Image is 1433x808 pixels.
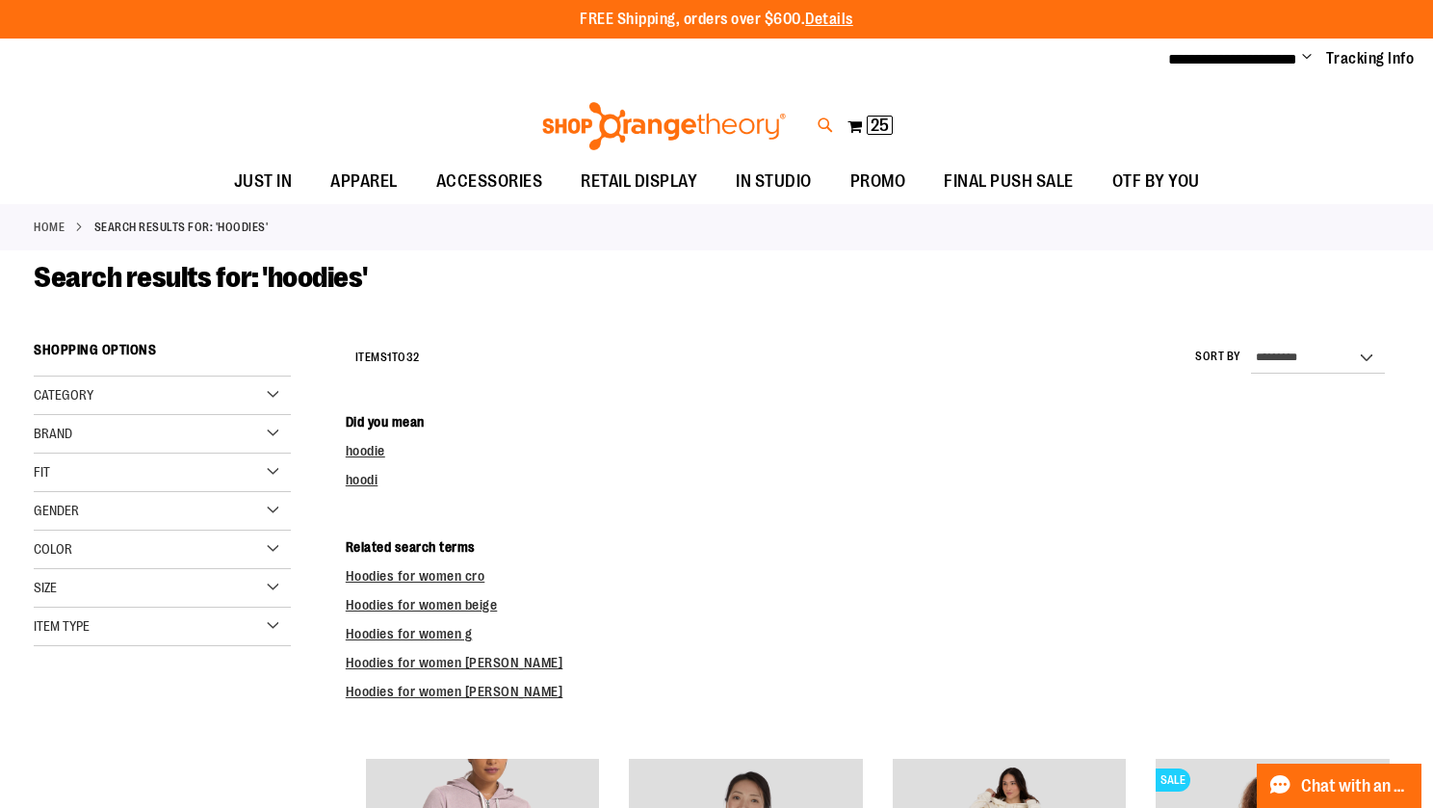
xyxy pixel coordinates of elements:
span: Size [34,580,57,595]
a: Hoodies for women cro [346,568,485,584]
button: Chat with an Expert [1257,764,1422,808]
a: JUST IN [215,160,312,204]
span: Search results for: 'hoodies' [34,261,368,294]
span: PROMO [850,160,906,203]
span: SALE [1156,769,1190,792]
label: Sort By [1195,349,1241,365]
span: 1 [387,351,392,364]
a: RETAIL DISPLAY [561,160,716,204]
a: Details [805,11,853,28]
span: RETAIL DISPLAY [581,160,697,203]
span: 32 [406,351,420,364]
a: Hoodies for women beige [346,597,498,613]
span: Color [34,541,72,557]
a: Tracking Info [1326,48,1415,69]
span: Brand [34,426,72,441]
a: OTF BY YOU [1093,160,1219,204]
a: Home [34,219,65,236]
span: 25 [871,116,889,135]
dt: Related search terms [346,537,1399,557]
button: Account menu [1302,49,1312,68]
a: ACCESSORIES [417,160,562,204]
a: Hoodies for women g [346,626,473,641]
span: JUST IN [234,160,293,203]
p: FREE Shipping, orders over $600. [580,9,853,31]
strong: Search results for: 'hoodies' [94,219,269,236]
a: IN STUDIO [716,160,831,204]
dt: Did you mean [346,412,1399,431]
span: OTF BY YOU [1112,160,1200,203]
a: Hoodies for women [PERSON_NAME] [346,684,563,699]
span: IN STUDIO [736,160,812,203]
span: FINAL PUSH SALE [944,160,1074,203]
h2: Items to [355,343,420,373]
a: hoodi [346,472,378,487]
span: Fit [34,464,50,480]
a: PROMO [831,160,925,204]
span: Category [34,387,93,403]
span: APPAREL [330,160,398,203]
a: FINAL PUSH SALE [925,160,1093,204]
span: Item Type [34,618,90,634]
strong: Shopping Options [34,333,291,377]
span: Chat with an Expert [1301,777,1410,795]
img: Shop Orangetheory [539,102,789,150]
a: hoodie [346,443,385,458]
span: Gender [34,503,79,518]
a: Hoodies for women [PERSON_NAME] [346,655,563,670]
span: ACCESSORIES [436,160,543,203]
a: APPAREL [311,160,417,204]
